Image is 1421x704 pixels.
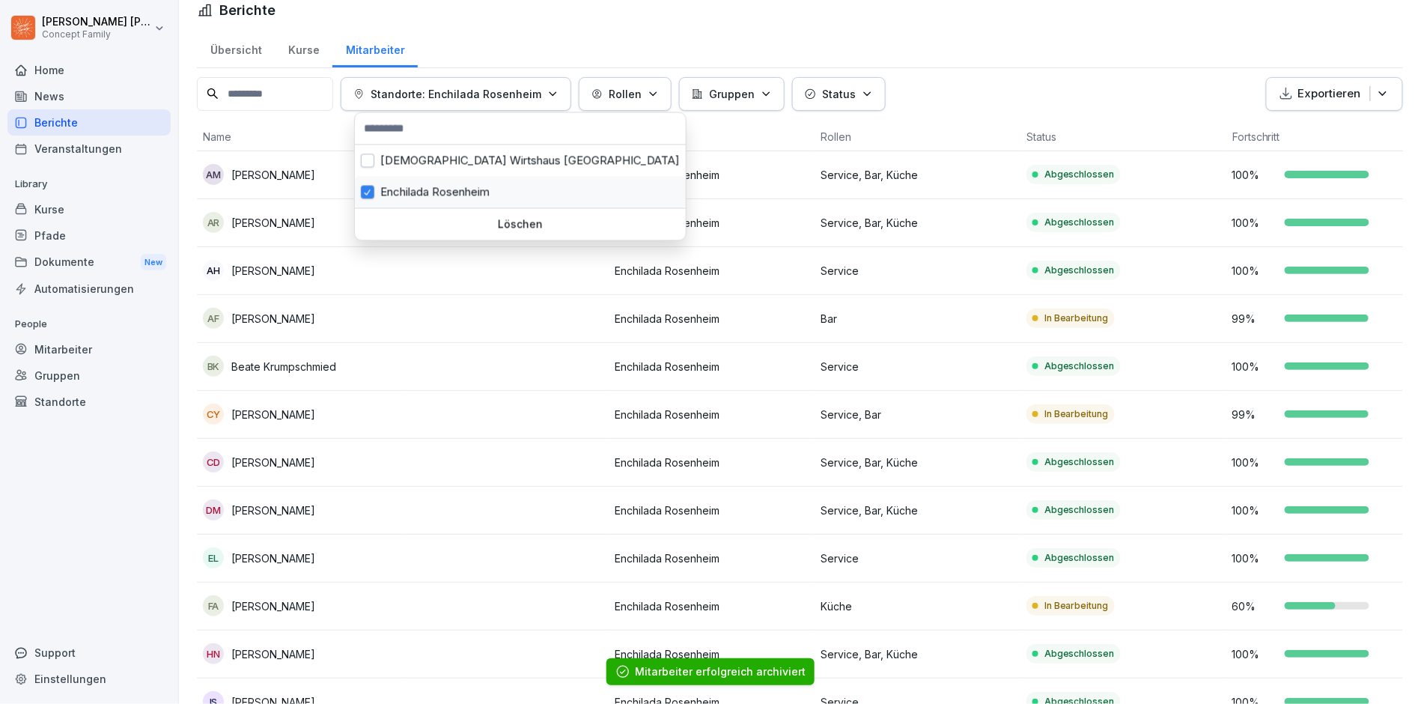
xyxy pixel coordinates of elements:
[1298,85,1361,103] p: Exportieren
[609,86,642,102] p: Rollen
[822,86,856,102] p: Status
[355,145,686,177] div: [DEMOGRAPHIC_DATA] Wirtshaus [GEOGRAPHIC_DATA]
[361,218,680,231] p: Löschen
[709,86,755,102] p: Gruppen
[371,86,541,102] p: Standorte: Enchilada Rosenheim
[355,177,686,208] div: Enchilada Rosenheim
